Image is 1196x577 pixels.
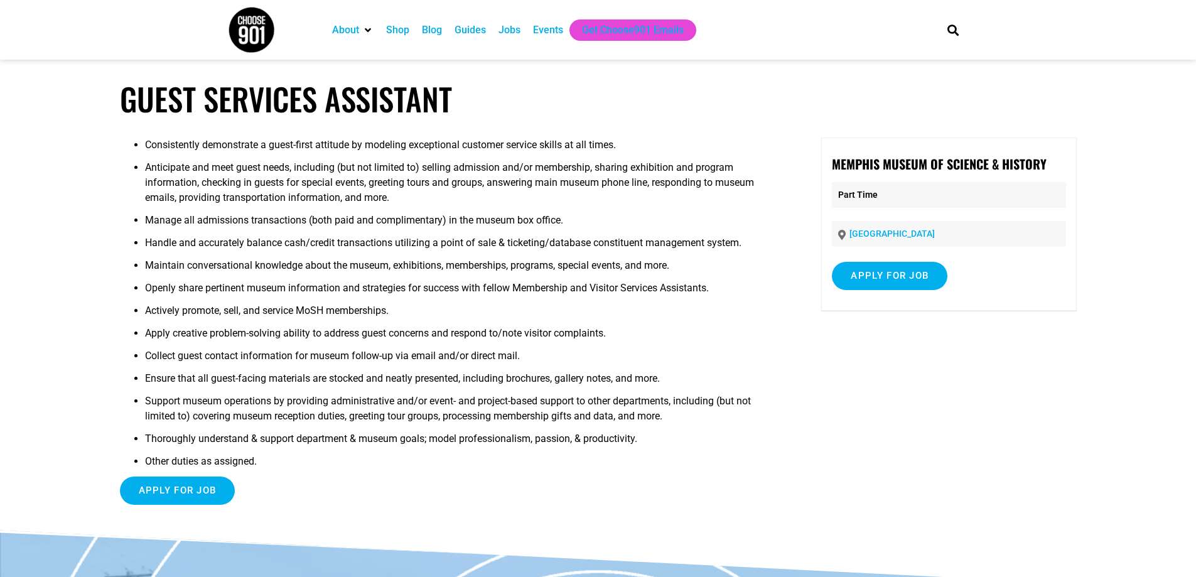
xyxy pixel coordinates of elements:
[145,394,774,431] li: Support museum operations by providing administrative and/or event- and project-based support to ...
[120,80,1077,117] h1: Guest Services Assistant
[145,160,774,213] li: Anticipate and meet guest needs, including (but not limited to) selling admission and/or membersh...
[386,23,409,38] a: Shop
[145,431,774,454] li: Thoroughly understand & support department & museum goals; model professionalism, passion, & prod...
[145,213,774,235] li: Manage all admissions transactions (both paid and complimentary) in the museum box office.
[145,371,774,394] li: Ensure that all guest-facing materials are stocked and neatly presented, including brochures, gal...
[332,23,359,38] a: About
[533,23,563,38] a: Events
[145,454,774,477] li: Other duties as assigned.
[145,281,774,303] li: Openly share pertinent museum information and strategies for success with fellow Membership and V...
[145,303,774,326] li: Actively promote, sell, and service MoSH memberships.
[942,19,963,40] div: Search
[326,19,926,41] nav: Main nav
[582,23,684,38] a: Get Choose901 Emails
[145,258,774,281] li: Maintain conversational knowledge about the museum, exhibitions, memberships, programs, special e...
[145,326,774,348] li: Apply creative problem-solving ability to address guest concerns and respond to/note visitor comp...
[145,235,774,258] li: Handle and accurately balance cash/credit transactions utilizing a point of sale & ticketing/data...
[832,154,1047,173] strong: Memphis Museum of Science & History
[498,23,520,38] a: Jobs
[145,348,774,371] li: Collect guest contact information for museum follow-up via email and/or direct mail.
[145,138,774,160] li: Consistently demonstrate a guest-first attitude by modeling exceptional customer service skills a...
[422,23,442,38] a: Blog
[455,23,486,38] a: Guides
[120,477,235,505] input: Apply for job
[832,262,947,290] input: Apply for job
[326,19,380,41] div: About
[832,182,1065,208] p: Part Time
[849,229,935,239] a: [GEOGRAPHIC_DATA]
